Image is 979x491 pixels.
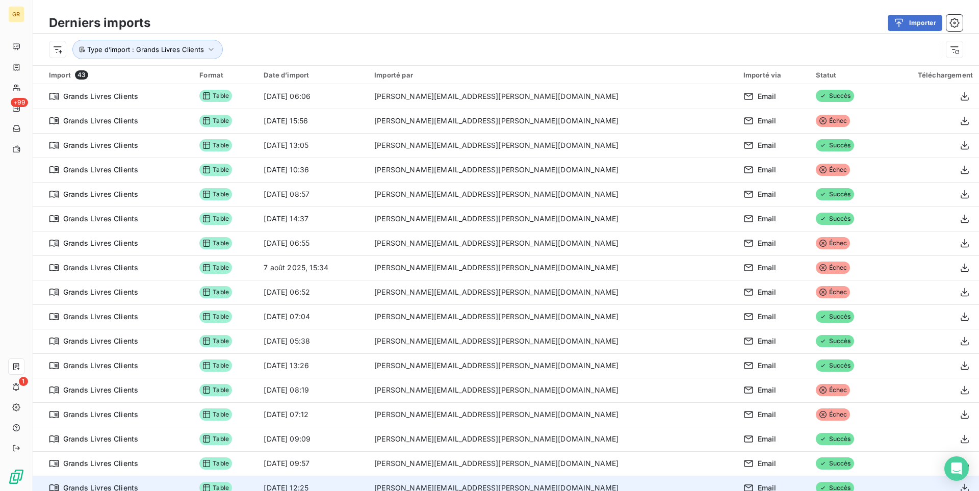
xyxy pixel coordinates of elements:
[63,116,138,126] span: Grands Livres Clients
[63,409,138,420] span: Grands Livres Clients
[257,329,368,353] td: [DATE] 05:38
[8,469,24,485] img: Logo LeanPay
[758,263,777,273] span: Email
[816,237,851,249] span: Échec
[199,408,232,421] span: Table
[816,384,851,396] span: Échec
[816,139,854,151] span: Succès
[368,182,737,206] td: [PERSON_NAME][EMAIL_ADDRESS][PERSON_NAME][DOMAIN_NAME]
[743,71,804,79] div: Importé via
[11,98,28,107] span: +99
[816,408,851,421] span: Échec
[257,402,368,427] td: [DATE] 07:12
[257,378,368,402] td: [DATE] 08:19
[888,15,942,31] button: Importer
[374,71,731,79] div: Importé par
[199,359,232,372] span: Table
[199,164,232,176] span: Table
[758,458,777,469] span: Email
[63,91,138,101] span: Grands Livres Clients
[63,312,138,322] span: Grands Livres Clients
[816,457,854,470] span: Succès
[368,231,737,255] td: [PERSON_NAME][EMAIL_ADDRESS][PERSON_NAME][DOMAIN_NAME]
[758,189,777,199] span: Email
[257,206,368,231] td: [DATE] 14:37
[63,360,138,371] span: Grands Livres Clients
[257,280,368,304] td: [DATE] 06:52
[368,84,737,109] td: [PERSON_NAME][EMAIL_ADDRESS][PERSON_NAME][DOMAIN_NAME]
[75,70,88,80] span: 43
[816,359,854,372] span: Succès
[816,335,854,347] span: Succès
[63,287,138,297] span: Grands Livres Clients
[63,385,138,395] span: Grands Livres Clients
[758,336,777,346] span: Email
[944,456,969,481] div: Open Intercom Messenger
[199,433,232,445] span: Table
[368,353,737,378] td: [PERSON_NAME][EMAIL_ADDRESS][PERSON_NAME][DOMAIN_NAME]
[257,158,368,182] td: [DATE] 10:36
[199,90,232,102] span: Table
[8,100,24,116] a: +99
[758,91,777,101] span: Email
[816,262,851,274] span: Échec
[19,377,28,386] span: 1
[368,206,737,231] td: [PERSON_NAME][EMAIL_ADDRESS][PERSON_NAME][DOMAIN_NAME]
[199,311,232,323] span: Table
[63,189,138,199] span: Grands Livres Clients
[63,336,138,346] span: Grands Livres Clients
[63,458,138,469] span: Grands Livres Clients
[368,280,737,304] td: [PERSON_NAME][EMAIL_ADDRESS][PERSON_NAME][DOMAIN_NAME]
[199,384,232,396] span: Table
[257,84,368,109] td: [DATE] 06:06
[816,71,876,79] div: Statut
[816,286,851,298] span: Échec
[758,409,777,420] span: Email
[758,360,777,371] span: Email
[63,238,138,248] span: Grands Livres Clients
[87,45,204,54] span: Type d’import : Grands Livres Clients
[758,312,777,322] span: Email
[888,71,973,79] div: Téléchargement
[63,434,138,444] span: Grands Livres Clients
[816,115,851,127] span: Échec
[368,158,737,182] td: [PERSON_NAME][EMAIL_ADDRESS][PERSON_NAME][DOMAIN_NAME]
[368,109,737,133] td: [PERSON_NAME][EMAIL_ADDRESS][PERSON_NAME][DOMAIN_NAME]
[199,139,232,151] span: Table
[63,165,138,175] span: Grands Livres Clients
[199,188,232,200] span: Table
[368,378,737,402] td: [PERSON_NAME][EMAIL_ADDRESS][PERSON_NAME][DOMAIN_NAME]
[257,353,368,378] td: [DATE] 13:26
[368,133,737,158] td: [PERSON_NAME][EMAIL_ADDRESS][PERSON_NAME][DOMAIN_NAME]
[758,238,777,248] span: Email
[199,262,232,274] span: Table
[816,164,851,176] span: Échec
[49,14,150,32] h3: Derniers imports
[758,165,777,175] span: Email
[368,402,737,427] td: [PERSON_NAME][EMAIL_ADDRESS][PERSON_NAME][DOMAIN_NAME]
[758,385,777,395] span: Email
[264,71,362,79] div: Date d’import
[368,255,737,280] td: [PERSON_NAME][EMAIL_ADDRESS][PERSON_NAME][DOMAIN_NAME]
[816,213,854,225] span: Succès
[816,433,854,445] span: Succès
[199,237,232,249] span: Table
[63,214,138,224] span: Grands Livres Clients
[257,182,368,206] td: [DATE] 08:57
[257,231,368,255] td: [DATE] 06:55
[199,71,251,79] div: Format
[199,115,232,127] span: Table
[8,6,24,22] div: GR
[257,255,368,280] td: 7 août 2025, 15:34
[758,140,777,150] span: Email
[758,434,777,444] span: Email
[199,335,232,347] span: Table
[257,427,368,451] td: [DATE] 09:09
[368,451,737,476] td: [PERSON_NAME][EMAIL_ADDRESS][PERSON_NAME][DOMAIN_NAME]
[63,140,138,150] span: Grands Livres Clients
[368,304,737,329] td: [PERSON_NAME][EMAIL_ADDRESS][PERSON_NAME][DOMAIN_NAME]
[816,188,854,200] span: Succès
[816,311,854,323] span: Succès
[199,213,232,225] span: Table
[49,70,187,80] div: Import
